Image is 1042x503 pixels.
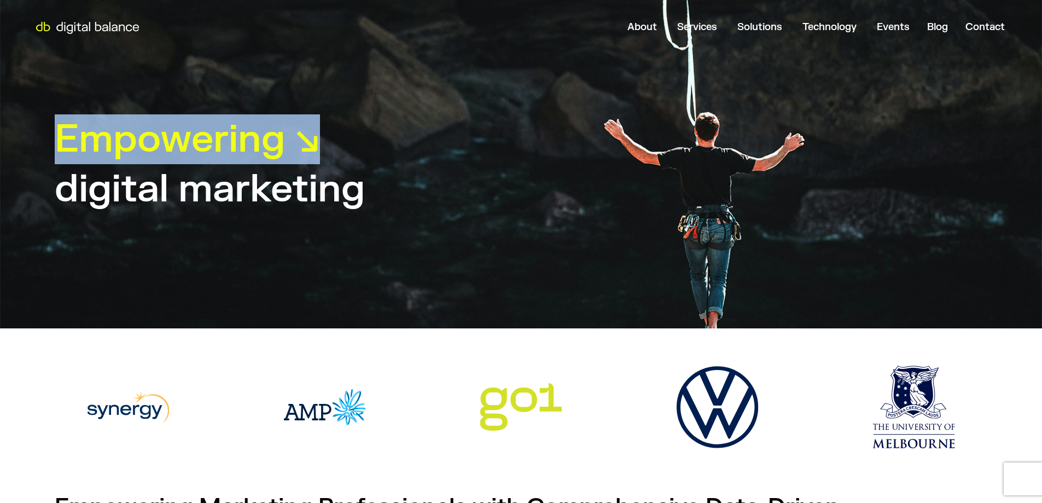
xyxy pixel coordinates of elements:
[149,16,1014,38] nav: Menu
[627,21,657,33] a: About
[633,339,802,482] div: 5 / 83
[737,21,782,33] a: Solutions
[149,16,1014,38] div: Menu Toggle
[965,21,1005,33] a: Contact
[55,164,365,214] h1: digital marketing
[877,21,910,33] a: Events
[927,21,948,33] a: Blog
[240,339,409,482] div: 3 / 83
[802,21,857,33] a: Technology
[829,339,998,482] div: 6 / 83
[55,114,320,164] h1: Empowering ↘︎
[44,339,213,482] div: 2 / 83
[677,21,717,33] a: Services
[436,339,606,482] div: 4 / 83
[27,22,148,34] img: Digital Balance logo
